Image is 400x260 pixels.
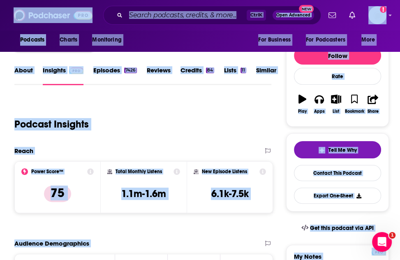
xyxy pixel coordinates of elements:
a: Charts [54,32,82,48]
span: Get this podcast via API [310,225,374,232]
img: tell me why sparkle [319,147,325,153]
span: Open Advanced [276,13,310,17]
button: Export One-Sheet [294,188,381,204]
a: Credits84 [180,66,214,85]
a: Show notifications dropdown [346,8,358,22]
div: List [333,109,339,114]
img: Podchaser - Follow, Share and Rate Podcasts [14,7,92,23]
span: Tell Me Why [328,147,357,153]
h3: 6.1k-7.5k [211,188,248,200]
div: Share [367,109,378,114]
button: Follow [294,46,381,65]
button: open menu [86,32,132,48]
h2: Power Score™ [31,169,63,174]
h3: 1.1m-1.6m [121,188,166,200]
span: 1 [389,232,395,239]
span: New [299,5,314,13]
button: Share [365,89,382,119]
h1: Podcast Insights [14,118,89,130]
p: 75 [44,186,71,202]
div: 84 [206,67,214,73]
span: Logged in as Trent121 [368,6,386,24]
img: User Profile [368,6,386,24]
button: open menu [14,32,55,48]
div: Apps [314,109,324,114]
button: open menu [301,32,357,48]
button: Bookmark [345,89,365,119]
span: Monitoring [92,34,121,46]
h2: Total Monthly Listens [116,169,162,174]
a: Contact This Podcast [294,165,381,181]
a: Show notifications dropdown [325,8,339,22]
a: Reviews [147,66,171,85]
button: Apps [311,89,328,119]
a: Episodes7426 [93,66,136,85]
span: Podcasts [20,34,44,46]
h2: Audience Demographics [14,239,89,247]
a: About [14,66,33,85]
a: Get this podcast via API [295,218,380,238]
iframe: Intercom live chat [372,232,392,252]
span: Charts [60,34,77,46]
span: For Business [258,34,291,46]
a: Similar [256,66,276,85]
div: Play [298,109,307,114]
input: Search podcasts, credits, & more... [126,9,247,22]
button: open menu [356,32,386,48]
div: 7426 [124,67,136,73]
h2: Reach [14,147,33,155]
img: Podchaser Pro [69,67,83,74]
div: 11 [240,67,246,73]
button: open menu [252,32,301,48]
span: Ctrl K [247,10,266,21]
a: InsightsPodchaser Pro [43,66,83,85]
button: Open AdvancedNew [273,10,314,20]
a: Lists11 [224,66,246,85]
img: Podchaser Pro [372,249,386,255]
button: tell me why sparkleTell Me Why [294,141,381,158]
button: Show profile menu [368,6,386,24]
div: Rate [294,68,381,85]
svg: Add a profile image [380,6,386,13]
button: Play [294,89,311,119]
h2: New Episode Listens [202,169,247,174]
span: For Podcasters [306,34,345,46]
div: Search podcasts, credits, & more... [103,6,321,25]
span: More [361,34,375,46]
button: List [328,89,345,119]
div: Bookmark [345,109,364,114]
